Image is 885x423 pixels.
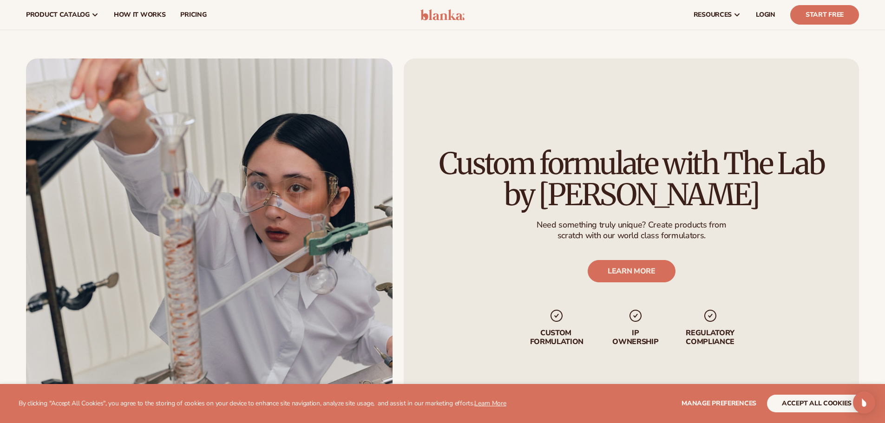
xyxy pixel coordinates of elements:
[549,308,564,323] img: checkmark_svg
[853,391,875,414] div: Open Intercom Messenger
[527,329,585,346] p: Custom formulation
[756,11,775,19] span: LOGIN
[537,230,726,241] p: scratch with our world class formulators.
[790,5,859,25] a: Start Free
[19,400,506,408] p: By clicking "Accept All Cookies", you agree to the storing of cookies on your device to enhance s...
[474,399,506,408] a: Learn More
[26,11,90,19] span: product catalog
[682,399,756,408] span: Manage preferences
[537,220,726,230] p: Need something truly unique? Create products from
[180,11,206,19] span: pricing
[587,260,675,282] a: LEARN MORE
[628,308,642,323] img: checkmark_svg
[682,395,756,412] button: Manage preferences
[702,308,717,323] img: checkmark_svg
[685,329,735,346] p: regulatory compliance
[420,9,465,20] img: logo
[767,395,866,412] button: accept all cookies
[114,11,166,19] span: How It Works
[611,329,659,346] p: IP Ownership
[694,11,732,19] span: resources
[430,148,833,210] h2: Custom formulate with The Lab by [PERSON_NAME]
